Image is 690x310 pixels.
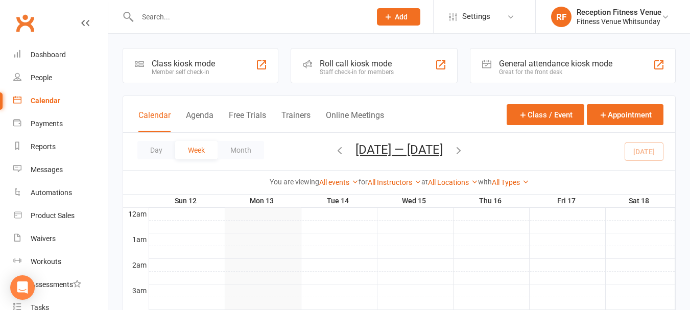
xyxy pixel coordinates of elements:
a: Messages [13,158,108,181]
a: Clubworx [12,10,38,36]
div: Class kiosk mode [152,59,215,68]
button: Trainers [281,110,311,132]
th: Wed 15 [377,195,453,207]
span: Add [395,13,408,21]
th: Mon 13 [225,195,301,207]
a: All events [319,178,359,186]
a: Waivers [13,227,108,250]
div: Reception Fitness Venue [577,8,661,17]
div: Calendar [31,97,60,105]
button: Add [377,8,420,26]
button: Week [175,141,218,159]
button: Agenda [186,110,213,132]
button: [DATE] — [DATE] [355,142,443,157]
button: Month [218,141,264,159]
th: 3am [123,284,149,297]
a: Automations [13,181,108,204]
button: Online Meetings [326,110,384,132]
th: 12am [123,207,149,220]
a: All Locations [428,178,478,186]
a: People [13,66,108,89]
button: Day [137,141,175,159]
div: Fitness Venue Whitsunday [577,17,661,26]
a: Workouts [13,250,108,273]
div: Product Sales [31,211,75,220]
span: Settings [462,5,490,28]
div: People [31,74,52,82]
strong: You are viewing [270,178,319,186]
a: Calendar [13,89,108,112]
div: Workouts [31,257,61,266]
a: Reports [13,135,108,158]
div: Payments [31,120,63,128]
button: Calendar [138,110,171,132]
th: 1am [123,233,149,246]
div: Automations [31,188,72,197]
div: Staff check-in for members [320,68,394,76]
th: Sat 18 [605,195,675,207]
div: Open Intercom Messenger [10,275,35,300]
div: Roll call kiosk mode [320,59,394,68]
input: Search... [134,10,364,24]
th: Fri 17 [529,195,605,207]
a: All Types [492,178,529,186]
a: Product Sales [13,204,108,227]
div: General attendance kiosk mode [499,59,612,68]
a: Dashboard [13,43,108,66]
a: All Instructors [368,178,421,186]
div: Reports [31,142,56,151]
th: Thu 16 [453,195,529,207]
th: Tue 14 [301,195,377,207]
a: Assessments [13,273,108,296]
div: Great for the front desk [499,68,612,76]
th: Sun 12 [149,195,225,207]
strong: with [478,178,492,186]
th: 2am [123,258,149,271]
div: Waivers [31,234,56,243]
button: Class / Event [507,104,584,125]
div: Member self check-in [152,68,215,76]
strong: for [359,178,368,186]
a: Payments [13,112,108,135]
div: Assessments [31,280,81,289]
button: Appointment [587,104,663,125]
strong: at [421,178,428,186]
div: Messages [31,165,63,174]
div: RF [551,7,572,27]
div: Dashboard [31,51,66,59]
button: Free Trials [229,110,266,132]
